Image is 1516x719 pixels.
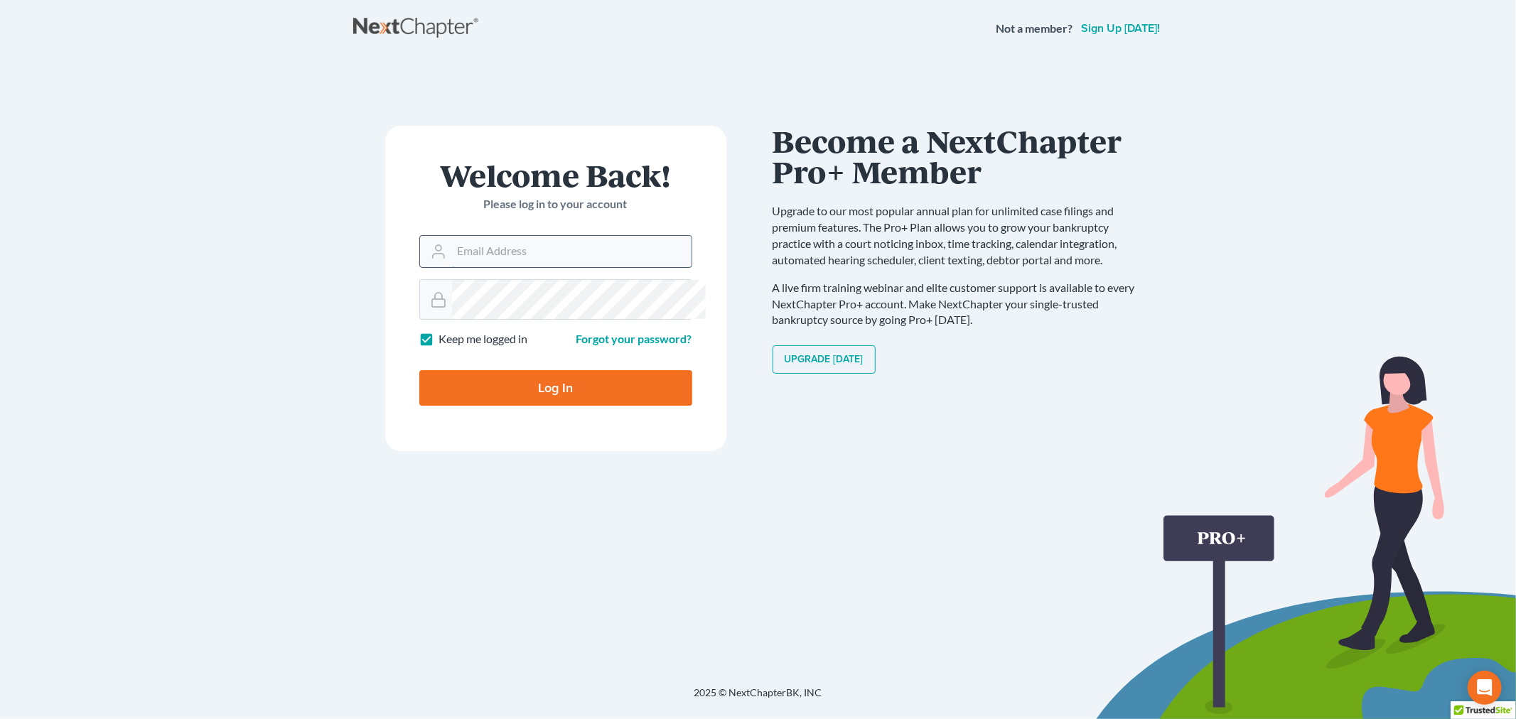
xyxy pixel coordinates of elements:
strong: Not a member? [996,21,1073,37]
h1: Welcome Back! [419,160,692,190]
a: Upgrade [DATE] [773,345,876,374]
div: 2025 © NextChapterBK, INC [353,686,1163,711]
input: Email Address [452,236,692,267]
p: Please log in to your account [419,196,692,212]
p: Upgrade to our most popular annual plan for unlimited case filings and premium features. The Pro+... [773,203,1149,268]
label: Keep me logged in [439,331,528,347]
a: Sign up [DATE]! [1079,23,1163,34]
div: Open Intercom Messenger [1468,671,1502,705]
h1: Become a NextChapter Pro+ Member [773,126,1149,186]
p: A live firm training webinar and elite customer support is available to every NextChapter Pro+ ac... [773,280,1149,329]
input: Log In [419,370,692,406]
a: Forgot your password? [576,332,692,345]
